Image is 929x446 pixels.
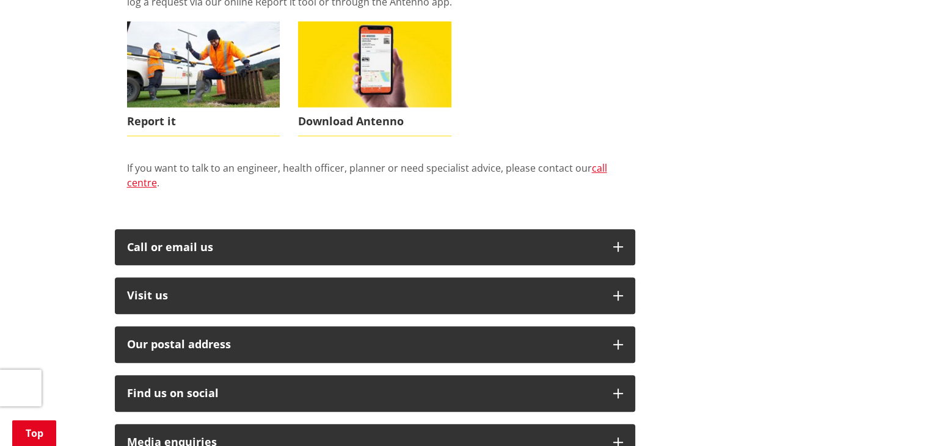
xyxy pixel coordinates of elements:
[127,290,601,302] p: Visit us
[127,161,607,189] a: call centre
[127,21,280,108] img: Report it
[298,108,451,136] span: Download Antenno
[127,161,623,205] div: If you want to talk to an engineer, health officer, planner or need specialist advice, please con...
[115,375,635,412] button: Find us on social
[115,277,635,314] button: Visit us
[127,387,601,400] div: Find us on social
[12,420,56,446] a: Top
[127,241,601,254] div: Call or email us
[127,21,280,136] a: Report it
[298,21,451,108] img: Antenno
[115,229,635,266] button: Call or email us
[873,395,917,439] iframe: Messenger Launcher
[127,338,601,351] h2: Our postal address
[115,326,635,363] button: Our postal address
[127,108,280,136] span: Report it
[298,21,451,136] a: Download Antenno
